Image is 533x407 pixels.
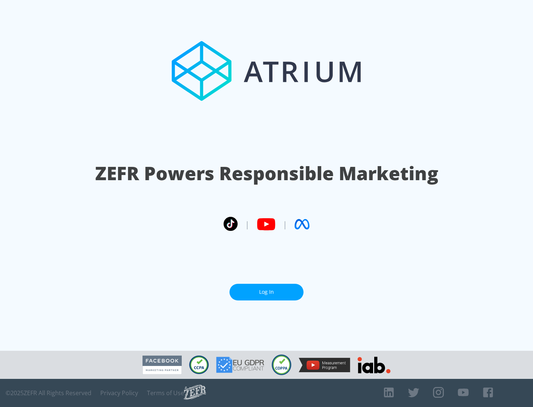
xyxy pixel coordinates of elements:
img: Facebook Marketing Partner [143,356,182,374]
span: | [283,219,287,230]
img: CCPA Compliant [189,356,209,374]
span: | [245,219,249,230]
a: Privacy Policy [100,389,138,397]
img: COPPA Compliant [272,354,291,375]
a: Log In [229,284,304,300]
span: © 2025 ZEFR All Rights Reserved [6,389,91,397]
img: IAB [358,357,390,373]
img: YouTube Measurement Program [299,358,350,372]
a: Terms of Use [147,389,184,397]
img: GDPR Compliant [216,357,264,373]
h1: ZEFR Powers Responsible Marketing [95,161,438,186]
